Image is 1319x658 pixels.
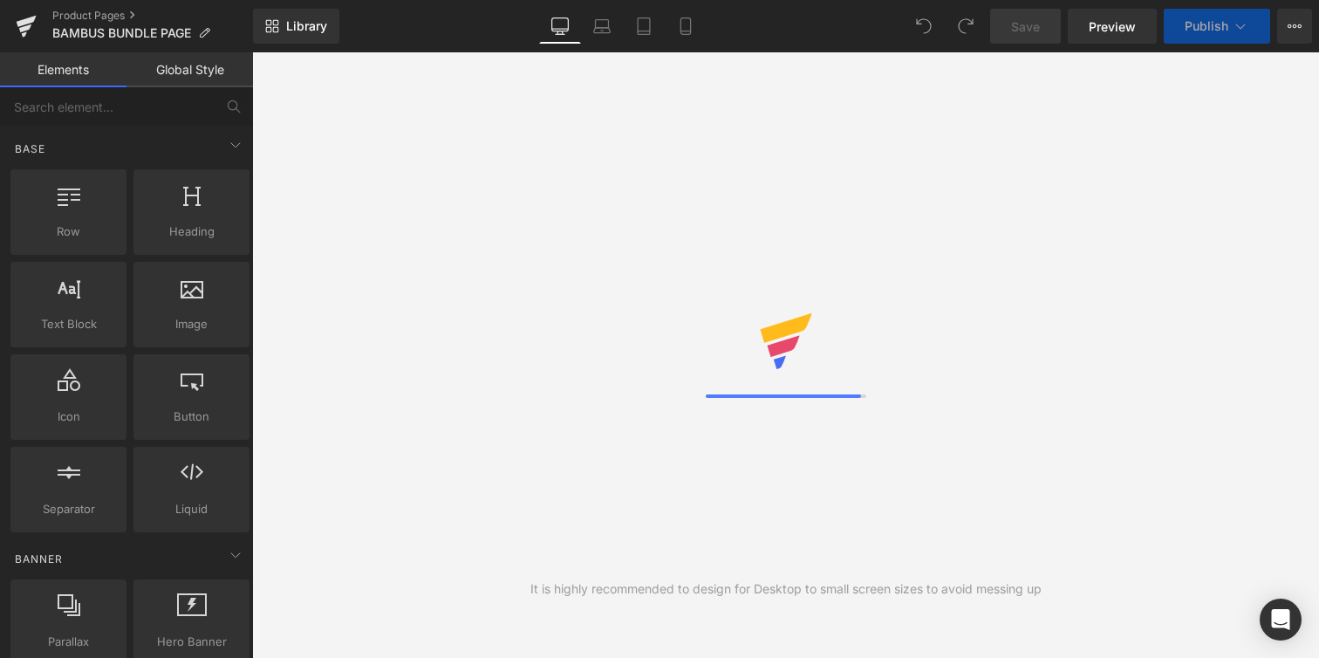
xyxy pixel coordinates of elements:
span: BAMBUS BUNDLE PAGE [52,26,191,40]
a: New Library [253,9,339,44]
span: Base [13,141,47,157]
a: Preview [1068,9,1157,44]
button: Publish [1164,9,1270,44]
span: Liquid [139,500,244,518]
span: Save [1011,17,1040,36]
button: Redo [948,9,983,44]
span: Library [286,18,327,34]
button: Undo [906,9,941,44]
span: Banner [13,551,65,567]
a: Mobile [665,9,707,44]
span: Publish [1185,19,1228,33]
div: It is highly recommended to design for Desktop to small screen sizes to avoid messing up [530,579,1042,599]
span: Preview [1089,17,1136,36]
span: Row [16,223,121,241]
a: Product Pages [52,9,253,23]
a: Desktop [539,9,581,44]
button: More [1277,9,1312,44]
span: Separator [16,500,121,518]
span: Image [139,315,244,333]
span: Parallax [16,633,121,651]
div: Open Intercom Messenger [1260,599,1302,641]
span: Hero Banner [139,633,244,651]
span: Text Block [16,315,121,333]
a: Tablet [623,9,665,44]
a: Global Style [126,52,253,87]
a: Laptop [581,9,623,44]
span: Icon [16,408,121,426]
span: Heading [139,223,244,241]
span: Button [139,408,244,426]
